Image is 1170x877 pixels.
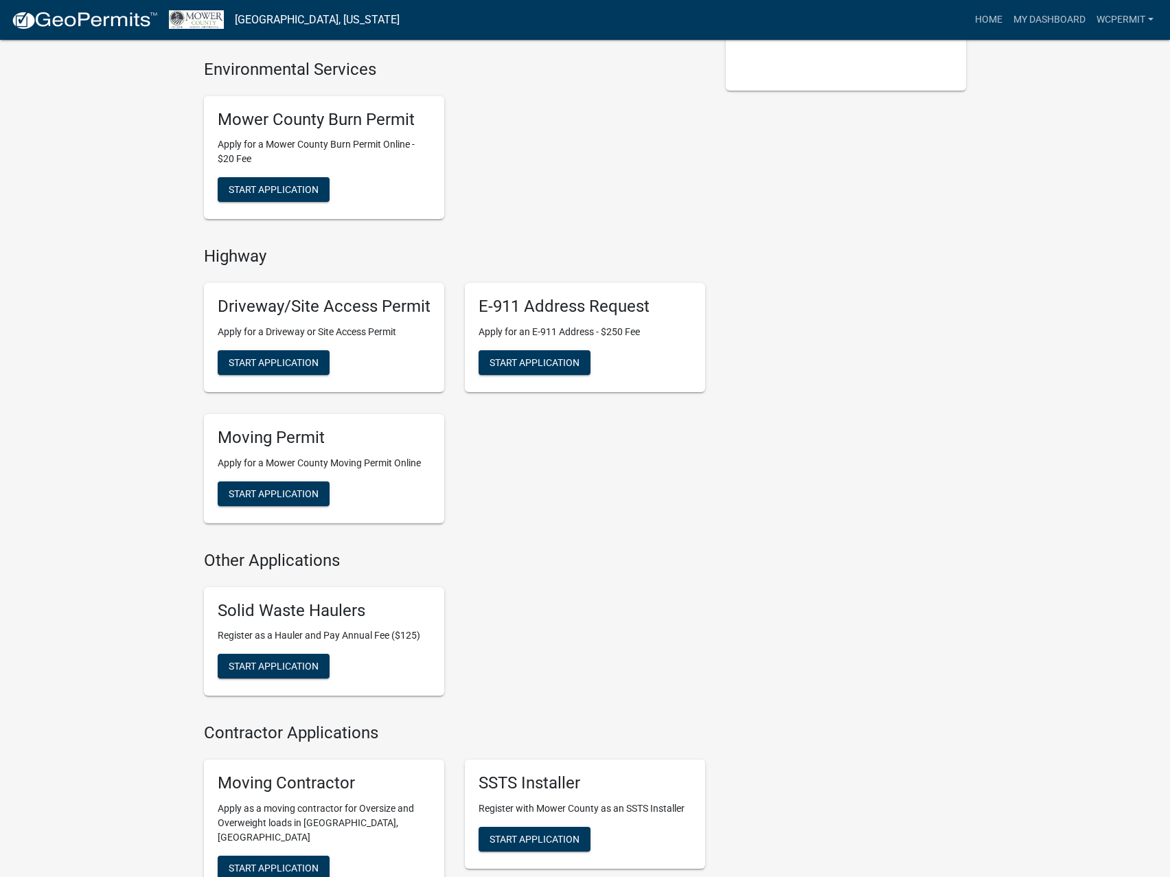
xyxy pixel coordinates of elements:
[218,628,431,643] p: Register as a Hauler and Pay Annual Fee ($125)
[479,801,691,816] p: Register with Mower County as an SSTS Installer
[229,488,319,499] span: Start Application
[490,357,580,368] span: Start Application
[490,834,580,845] span: Start Application
[229,184,319,195] span: Start Application
[479,350,590,375] button: Start Application
[218,110,431,130] h5: Mower County Burn Permit
[479,325,691,339] p: Apply for an E-911 Address - $250 Fee
[218,801,431,845] p: Apply as a moving contractor for Oversize and Overweight loads in [GEOGRAPHIC_DATA], [GEOGRAPHIC_...
[479,297,691,317] h5: E-911 Address Request
[218,137,431,166] p: Apply for a Mower County Burn Permit Online - $20 Fee
[1091,7,1159,33] a: WCPERMIT
[218,773,431,793] h5: Moving Contractor
[970,7,1008,33] a: Home
[204,551,705,571] h4: Other Applications
[204,247,705,266] h4: Highway
[1008,7,1091,33] a: My Dashboard
[235,8,400,32] a: [GEOGRAPHIC_DATA], [US_STATE]
[169,10,224,29] img: Mower County, Minnesota
[204,723,705,743] h4: Contractor Applications
[218,177,330,202] button: Start Application
[218,601,431,621] h5: Solid Waste Haulers
[204,60,705,80] h4: Environmental Services
[218,456,431,470] p: Apply for a Mower County Moving Permit Online
[229,863,319,874] span: Start Application
[218,350,330,375] button: Start Application
[229,357,319,368] span: Start Application
[218,428,431,448] h5: Moving Permit
[204,551,705,707] wm-workflow-list-section: Other Applications
[479,773,691,793] h5: SSTS Installer
[218,654,330,679] button: Start Application
[229,661,319,672] span: Start Application
[218,481,330,506] button: Start Application
[218,325,431,339] p: Apply for a Driveway or Site Access Permit
[479,827,590,852] button: Start Application
[218,297,431,317] h5: Driveway/Site Access Permit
